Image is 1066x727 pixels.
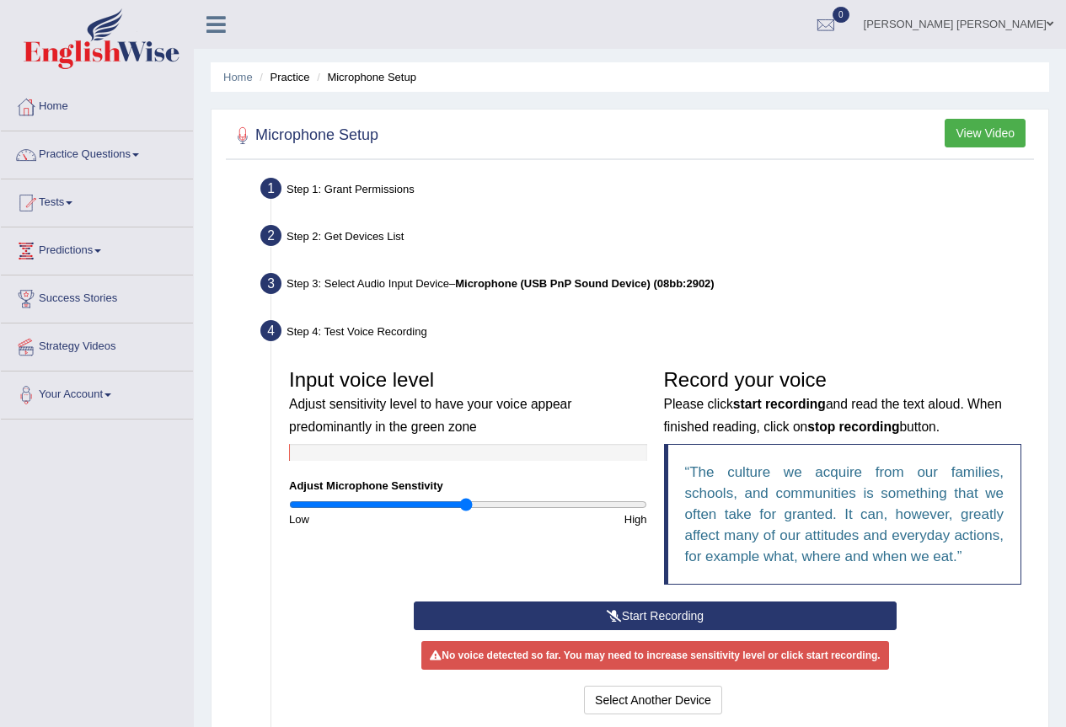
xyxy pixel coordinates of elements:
[281,511,468,527] div: Low
[1,323,193,366] a: Strategy Videos
[1,83,193,126] a: Home
[1,227,193,270] a: Predictions
[584,686,722,714] button: Select Another Device
[253,315,1041,352] div: Step 4: Test Voice Recording
[945,119,1026,147] button: View Video
[253,220,1041,257] div: Step 2: Get Devices List
[1,275,193,318] a: Success Stories
[289,478,443,494] label: Adjust Microphone Senstivity
[253,173,1041,210] div: Step 1: Grant Permissions
[685,464,1004,564] q: The culture we acquire from our families, schools, and communities is something that we often tak...
[455,277,714,290] b: Microphone (USB PnP Sound Device) (08bb:2902)
[223,71,253,83] a: Home
[807,420,899,434] b: stop recording
[255,69,309,85] li: Practice
[733,397,826,411] b: start recording
[1,131,193,174] a: Practice Questions
[289,397,571,433] small: Adjust sensitivity level to have your voice appear predominantly in the green zone
[313,69,416,85] li: Microphone Setup
[414,601,897,630] button: Start Recording
[421,641,888,670] div: No voice detected so far. You may need to increase sensitivity level or click start recording.
[1,179,193,222] a: Tests
[230,123,378,148] h2: Microphone Setup
[289,369,647,436] h3: Input voice level
[253,268,1041,305] div: Step 3: Select Audio Input Device
[468,511,655,527] div: High
[449,277,715,290] span: –
[1,372,193,414] a: Your Account
[664,369,1022,436] h3: Record your voice
[833,7,849,23] span: 0
[664,397,1002,433] small: Please click and read the text aloud. When finished reading, click on button.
